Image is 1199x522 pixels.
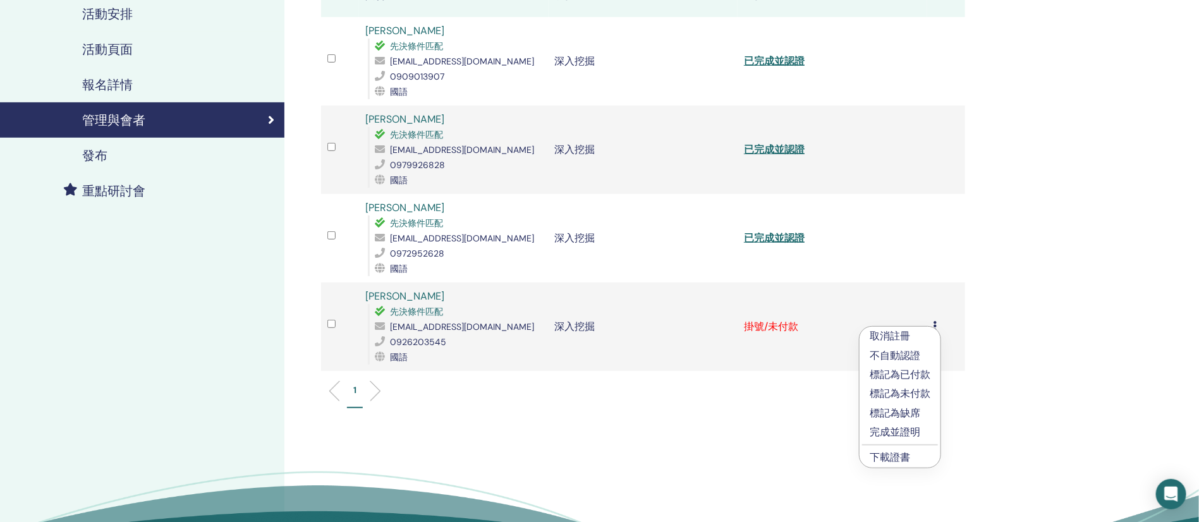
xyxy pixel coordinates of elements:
font: 不自動認證 [870,349,920,362]
font: 先決條件匹配 [390,306,443,317]
font: [EMAIL_ADDRESS][DOMAIN_NAME] [390,144,534,155]
font: 國語 [390,86,408,97]
font: 深入挖掘 [555,143,595,156]
font: 深入挖掘 [555,54,595,68]
font: 報名詳情 [82,76,133,93]
font: 0909013907 [390,71,444,82]
font: 國語 [390,174,408,186]
a: 已完成並認證 [744,54,805,68]
font: 標記為缺席 [870,406,920,420]
font: 標記為未付款 [870,387,930,400]
font: 先決條件匹配 [390,40,443,52]
font: 先決條件匹配 [390,129,443,140]
a: [PERSON_NAME] [365,201,444,214]
font: 1 [353,384,356,396]
font: 0979926828 [390,159,445,171]
font: 標記為已付款 [870,368,930,381]
font: [EMAIL_ADDRESS][DOMAIN_NAME] [390,56,534,67]
font: 國語 [390,351,408,363]
div: 開啟 Intercom Messenger [1156,479,1186,509]
font: 活動安排 [82,6,133,22]
font: 發布 [82,147,107,164]
font: 先決條件匹配 [390,217,443,229]
a: 已完成並認證 [744,143,805,156]
a: 下載證書 [870,451,910,464]
font: 0972952628 [390,248,444,259]
font: 活動頁面 [82,41,133,58]
font: 深入挖掘 [555,231,595,245]
font: [EMAIL_ADDRESS][DOMAIN_NAME] [390,233,534,244]
font: 國語 [390,263,408,274]
font: 完成並證明 [870,425,920,439]
font: 深入挖掘 [555,320,595,333]
a: 已完成並認證 [744,231,805,245]
a: [PERSON_NAME] [365,24,444,37]
a: [PERSON_NAME] [365,112,444,126]
font: [EMAIL_ADDRESS][DOMAIN_NAME] [390,321,534,332]
font: 取消註冊 [870,329,910,343]
font: 0926203545 [390,336,446,348]
font: 重點研討會 [82,183,145,199]
a: [PERSON_NAME] [365,289,444,303]
font: 管理與會者 [82,112,145,128]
